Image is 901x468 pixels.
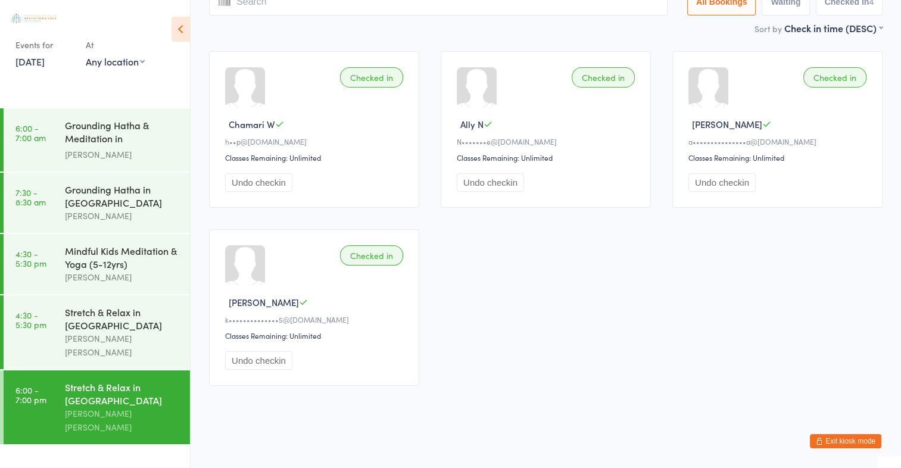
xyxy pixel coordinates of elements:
[457,136,638,146] div: N•••••••e@[DOMAIN_NAME]
[225,173,292,192] button: Undo checkin
[688,173,756,192] button: Undo checkin
[225,330,407,341] div: Classes Remaining: Unlimited
[457,152,638,163] div: Classes Remaining: Unlimited
[65,183,180,209] div: Grounding Hatha in [GEOGRAPHIC_DATA]
[4,370,190,444] a: 6:00 -7:00 pmStretch & Relax in [GEOGRAPHIC_DATA][PERSON_NAME] [PERSON_NAME]
[803,67,866,88] div: Checked in
[692,118,762,130] span: [PERSON_NAME]
[15,55,45,68] a: [DATE]
[688,152,870,163] div: Classes Remaining: Unlimited
[457,173,524,192] button: Undo checkin
[4,173,190,233] a: 7:30 -8:30 amGrounding Hatha in [GEOGRAPHIC_DATA][PERSON_NAME]
[572,67,635,88] div: Checked in
[65,209,180,223] div: [PERSON_NAME]
[65,407,180,434] div: [PERSON_NAME] [PERSON_NAME]
[4,234,190,294] a: 4:30 -5:30 pmMindful Kids Meditation & Yoga (5-12yrs)[PERSON_NAME]
[86,35,145,55] div: At
[688,136,870,146] div: a•••••••••••••••a@[DOMAIN_NAME]
[65,270,180,284] div: [PERSON_NAME]
[15,188,46,207] time: 7:30 - 8:30 am
[65,118,180,148] div: Grounding Hatha & Meditation in [GEOGRAPHIC_DATA]
[65,244,180,270] div: Mindful Kids Meditation & Yoga (5-12yrs)
[65,148,180,161] div: [PERSON_NAME]
[225,351,292,370] button: Undo checkin
[810,434,881,448] button: Exit kiosk mode
[229,118,275,130] span: Chamari W
[65,380,180,407] div: Stretch & Relax in [GEOGRAPHIC_DATA]
[4,108,190,171] a: 6:00 -7:00 amGrounding Hatha & Meditation in [GEOGRAPHIC_DATA][PERSON_NAME]
[229,296,299,308] span: [PERSON_NAME]
[86,55,145,68] div: Any location
[784,21,883,35] div: Check in time (DESC)
[15,35,74,55] div: Events for
[15,123,46,142] time: 6:00 - 7:00 am
[225,152,407,163] div: Classes Remaining: Unlimited
[4,295,190,369] a: 4:30 -5:30 pmStretch & Relax in [GEOGRAPHIC_DATA][PERSON_NAME] [PERSON_NAME]
[15,249,46,268] time: 4:30 - 5:30 pm
[15,385,46,404] time: 6:00 - 7:00 pm
[340,245,403,266] div: Checked in
[65,305,180,332] div: Stretch & Relax in [GEOGRAPHIC_DATA]
[340,67,403,88] div: Checked in
[15,310,46,329] time: 4:30 - 5:30 pm
[460,118,484,130] span: Ally N
[225,136,407,146] div: h••p@[DOMAIN_NAME]
[65,332,180,359] div: [PERSON_NAME] [PERSON_NAME]
[12,14,57,23] img: Australian School of Meditation & Yoga (Gold Coast)
[755,23,782,35] label: Sort by
[225,314,407,325] div: k••••••••••••••5@[DOMAIN_NAME]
